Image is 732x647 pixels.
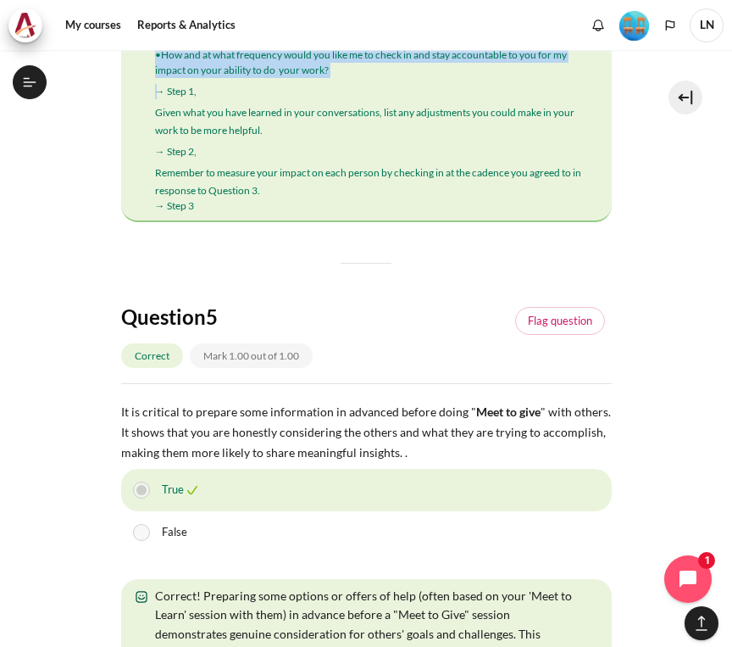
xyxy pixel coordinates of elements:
[690,8,724,42] span: LN
[155,165,586,198] div: Remember to measure your impact on each person by checking in at the cadence you agreed to in res...
[155,47,586,78] div: •How and at what frequency would you like me to check in and stay accountable to you for my impac...
[121,404,611,460] span: It is critical to prepare some information in advanced before doing " " with others. It shows tha...
[155,105,586,138] div: Given what you have learned in your conversations, list any adjustments you could make in your wo...
[619,11,649,41] img: Level #4
[131,8,241,42] a: Reports & Analytics
[162,482,184,499] label: True
[619,9,649,41] div: Level #4
[59,8,127,42] a: My courses
[515,307,605,336] a: Flagged
[585,13,611,38] div: Show notification window with no new notifications
[121,343,183,368] div: Correct
[184,482,201,499] img: Correct
[657,13,683,38] button: Languages
[476,404,541,419] strong: Meet to give
[14,13,37,38] img: Architeck
[613,9,656,41] a: Level #4
[190,343,313,368] div: Mark 1.00 out of 1.00
[206,304,218,329] span: 5
[162,524,187,541] label: False
[685,606,718,640] button: [[backtotopbutton]]
[121,304,409,330] h4: Question
[8,8,51,42] a: Architeck Architeck
[690,8,724,42] a: User menu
